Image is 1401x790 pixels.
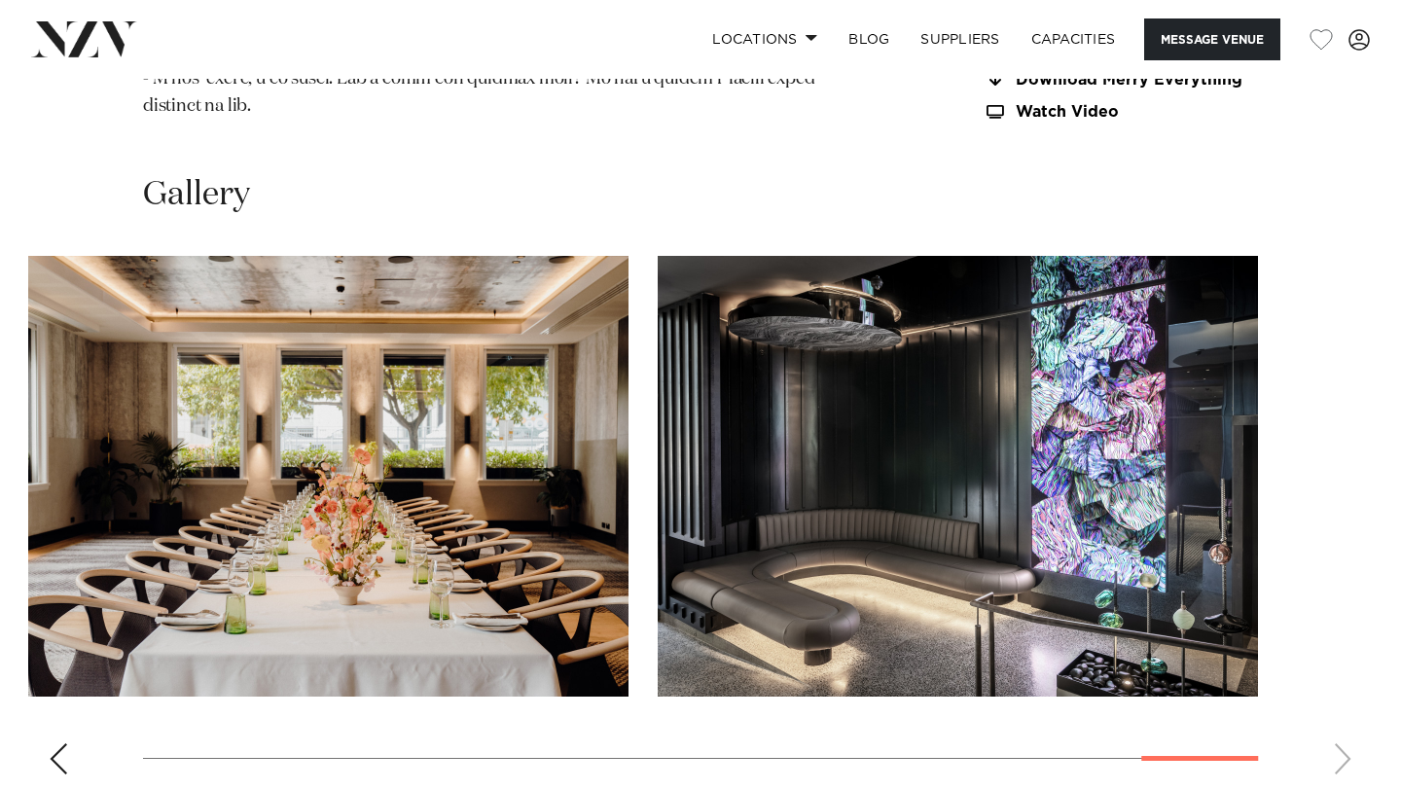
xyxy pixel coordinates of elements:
[658,256,1258,697] swiper-slide: 17 / 17
[1144,18,1280,60] button: Message Venue
[905,18,1015,60] a: SUPPLIERS
[28,256,629,697] swiper-slide: 16 / 17
[984,71,1258,89] a: Download Merry Everything
[143,173,250,217] h2: Gallery
[984,104,1258,121] a: Watch Video
[697,18,833,60] a: Locations
[31,21,137,56] img: nzv-logo.png
[833,18,905,60] a: BLOG
[1016,18,1132,60] a: Capacities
